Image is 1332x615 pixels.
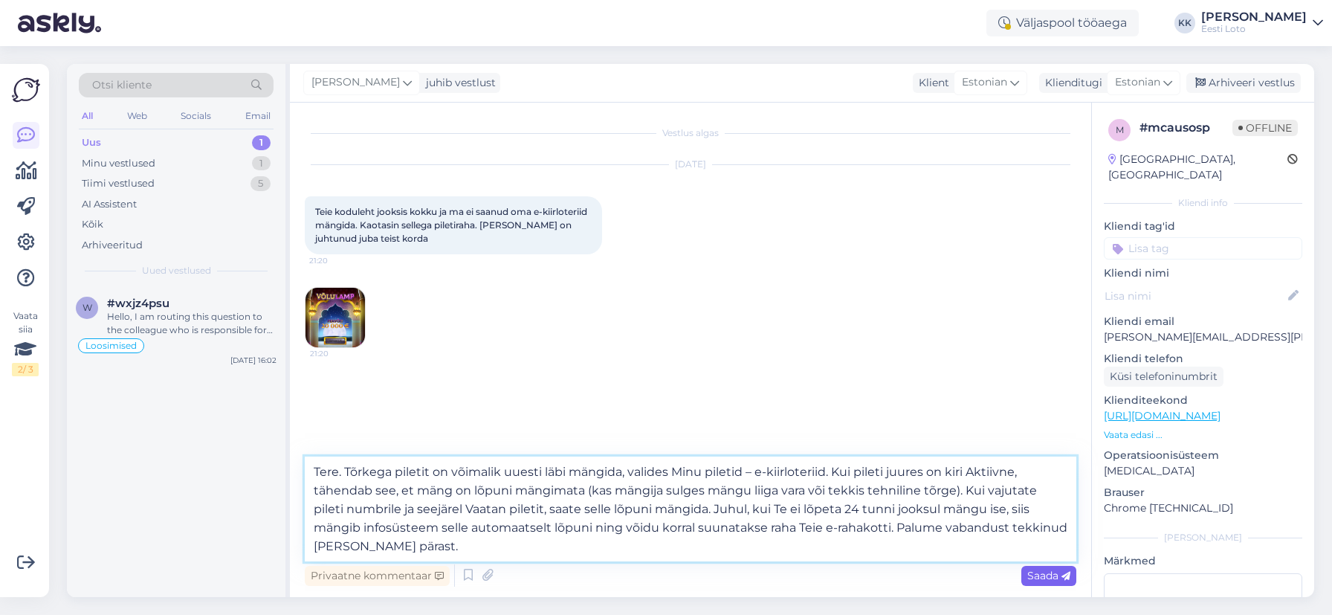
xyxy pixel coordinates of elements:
[1104,265,1302,281] p: Kliendi nimi
[1104,314,1302,329] p: Kliendi email
[252,156,271,171] div: 1
[420,75,496,91] div: juhib vestlust
[178,106,214,126] div: Socials
[1104,448,1302,463] p: Operatsioonisüsteem
[1232,120,1298,136] span: Offline
[1104,553,1302,569] p: Märkmed
[12,363,39,376] div: 2 / 3
[12,309,39,376] div: Vaata siia
[107,310,277,337] div: Hello, I am routing this question to the colleague who is responsible for this topic. The reply m...
[309,255,365,266] span: 21:20
[305,457,1076,561] textarea: Tere. Tõrkega piletit on võimalik uuesti läbi mängida, valides Minu piletid – e-kiirloteriid. Kui...
[1104,485,1302,500] p: Brauser
[1115,74,1160,91] span: Estonian
[962,74,1007,91] span: Estonian
[92,77,152,93] span: Otsi kliente
[1139,119,1232,137] div: # mcausosp
[310,348,366,359] span: 21:20
[315,206,589,244] span: Teie koduleht jooksis kokku ja ma ei saanud oma e-kiirloteriid mängida. Kaotasin sellega piletira...
[85,341,137,350] span: Loosimised
[82,217,103,232] div: Kõik
[1116,124,1124,135] span: m
[1104,463,1302,479] p: [MEDICAL_DATA]
[107,297,169,310] span: #wxjz4psu
[1108,152,1287,183] div: [GEOGRAPHIC_DATA], [GEOGRAPHIC_DATA]
[79,106,96,126] div: All
[82,238,143,253] div: Arhiveeritud
[12,76,40,104] img: Askly Logo
[82,176,155,191] div: Tiimi vestlused
[1105,288,1285,304] input: Lisa nimi
[1104,351,1302,367] p: Kliendi telefon
[305,126,1076,140] div: Vestlus algas
[142,264,211,277] span: Uued vestlused
[1201,11,1307,23] div: [PERSON_NAME]
[1201,11,1323,35] a: [PERSON_NAME]Eesti Loto
[1104,237,1302,260] input: Lisa tag
[242,106,274,126] div: Email
[1201,23,1307,35] div: Eesti Loto
[986,10,1139,36] div: Väljaspool tööaega
[83,302,92,313] span: w
[1174,13,1195,33] div: KK
[311,74,400,91] span: [PERSON_NAME]
[1104,367,1223,387] div: Küsi telefoninumbrit
[1104,393,1302,408] p: Klienditeekond
[82,197,137,212] div: AI Assistent
[124,106,150,126] div: Web
[305,288,365,347] img: Attachment
[1027,569,1070,582] span: Saada
[1104,196,1302,210] div: Kliendi info
[250,176,271,191] div: 5
[913,75,949,91] div: Klient
[82,156,155,171] div: Minu vestlused
[1104,531,1302,544] div: [PERSON_NAME]
[305,566,450,586] div: Privaatne kommentaar
[230,355,277,366] div: [DATE] 16:02
[305,158,1076,171] div: [DATE]
[1186,73,1301,93] div: Arhiveeri vestlus
[1104,329,1302,345] p: [PERSON_NAME][EMAIL_ADDRESS][PERSON_NAME][DOMAIN_NAME]
[1104,428,1302,442] p: Vaata edasi ...
[1104,219,1302,234] p: Kliendi tag'id
[1104,500,1302,516] p: Chrome [TECHNICAL_ID]
[1039,75,1102,91] div: Klienditugi
[252,135,271,150] div: 1
[82,135,101,150] div: Uus
[1104,409,1221,422] a: [URL][DOMAIN_NAME]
